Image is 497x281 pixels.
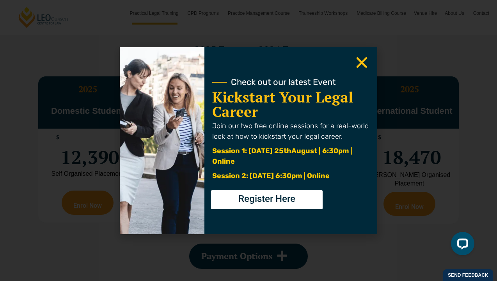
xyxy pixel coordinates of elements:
[212,147,352,166] span: August | 6:30pm | Online
[238,194,295,203] span: Register Here
[445,229,477,262] iframe: LiveChat chat widget
[231,78,336,87] span: Check out our latest Event
[212,171,330,180] span: Session 2: [DATE] 6:30pm | Online
[212,147,284,155] span: Session 1: [DATE] 25
[211,190,323,209] a: Register Here
[212,122,369,141] span: Join our two free online sessions for a real-world look at how to kickstart your legal career.
[354,55,369,70] a: Close
[212,88,353,121] a: Kickstart Your Legal Career
[284,147,291,155] span: th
